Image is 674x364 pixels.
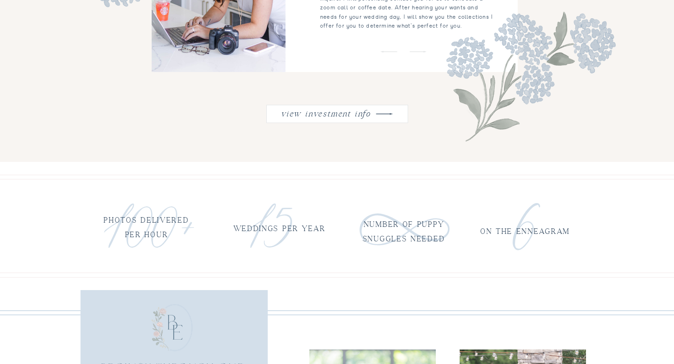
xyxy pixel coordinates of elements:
p: 100+ [105,162,180,257]
p: 6 [511,162,561,222]
p: 15 [247,162,297,222]
a: view investment info [278,106,373,118]
p: on the enneagram [478,225,572,233]
p: weddings per year [232,222,326,231]
p: ∞ [357,158,406,218]
p: photos delivered per hour [99,213,193,222]
p: number of puppy snuggles needed [357,218,451,226]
